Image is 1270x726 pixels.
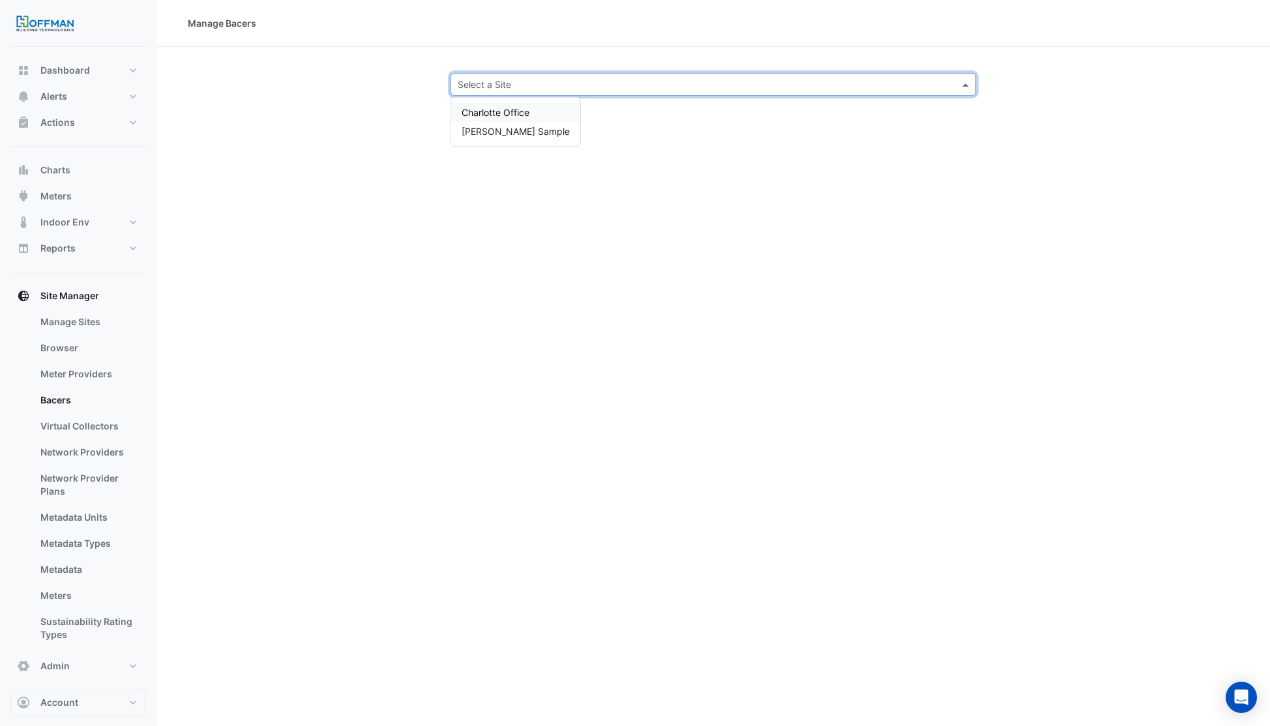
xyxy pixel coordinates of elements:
[462,126,570,137] span: [PERSON_NAME] Sample
[40,64,90,77] span: Dashboard
[10,235,146,261] button: Reports
[16,10,74,36] img: Company Logo
[10,309,146,653] div: Site Manager
[40,242,76,255] span: Reports
[17,190,30,203] app-icon: Meters
[17,289,30,302] app-icon: Site Manager
[10,83,146,109] button: Alerts
[462,107,529,118] span: Charlotte Office
[40,116,75,129] span: Actions
[17,90,30,103] app-icon: Alerts
[30,413,146,439] a: Virtual Collectors
[40,696,78,709] span: Account
[40,90,67,103] span: Alerts
[30,504,146,530] a: Metadata Units
[30,530,146,557] a: Metadata Types
[17,660,30,673] app-icon: Admin
[40,660,70,673] span: Admin
[10,57,146,83] button: Dashboard
[30,609,146,648] a: Sustainability Rating Types
[10,183,146,209] button: Meters
[30,439,146,465] a: Network Providers
[17,242,30,255] app-icon: Reports
[188,16,256,30] div: Manage Bacers
[10,690,146,716] button: Account
[17,64,30,77] app-icon: Dashboard
[10,157,146,183] button: Charts
[30,583,146,609] a: Meters
[17,116,30,129] app-icon: Actions
[10,109,146,136] button: Actions
[17,164,30,177] app-icon: Charts
[30,557,146,583] a: Metadata
[30,361,146,387] a: Meter Providers
[10,653,146,679] button: Admin
[30,335,146,361] a: Browser
[450,97,581,147] ng-dropdown-panel: Options list
[40,190,72,203] span: Meters
[40,289,99,302] span: Site Manager
[17,216,30,229] app-icon: Indoor Env
[40,216,89,229] span: Indoor Env
[10,283,146,309] button: Site Manager
[30,387,146,413] a: Bacers
[1226,682,1257,713] div: Open Intercom Messenger
[30,465,146,504] a: Network Provider Plans
[10,209,146,235] button: Indoor Env
[30,309,146,335] a: Manage Sites
[40,164,70,177] span: Charts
